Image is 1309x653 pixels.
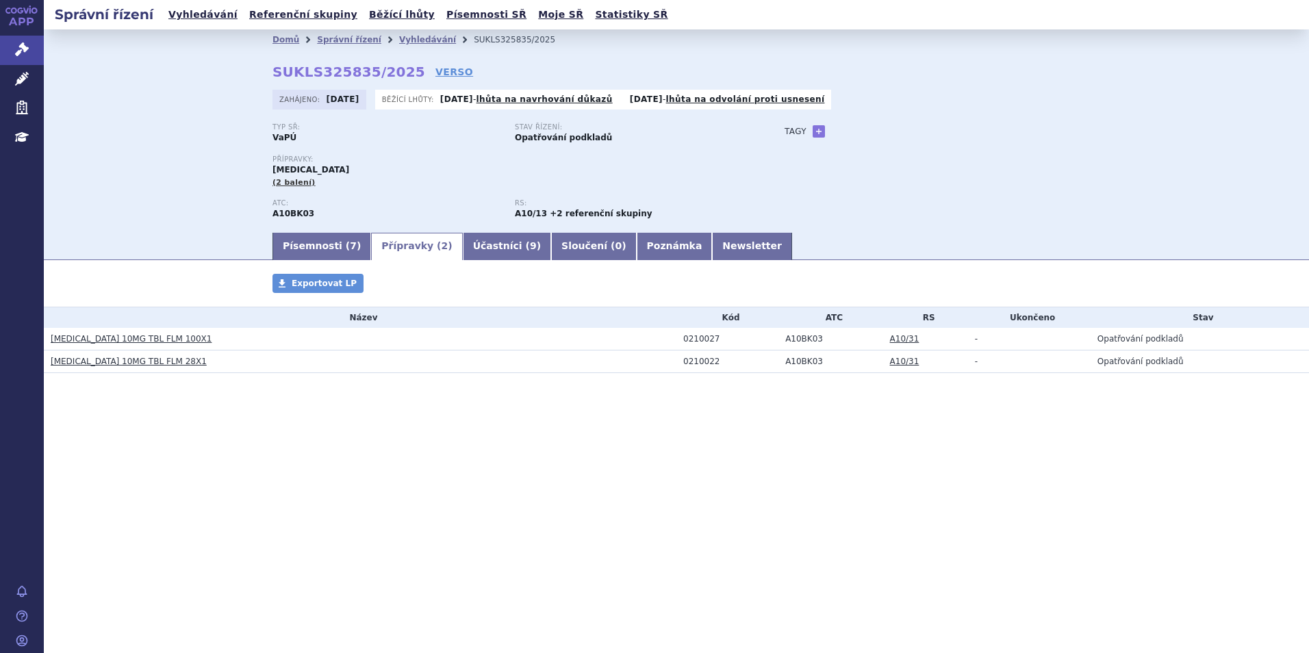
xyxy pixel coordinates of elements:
[327,94,359,104] strong: [DATE]
[890,334,919,344] a: A10/31
[365,5,439,24] a: Běžící lhůty
[615,240,622,251] span: 0
[550,209,652,218] strong: +2 referenční skupiny
[683,357,778,366] div: 0210022
[440,94,473,104] strong: [DATE]
[630,94,663,104] strong: [DATE]
[968,307,1091,328] th: Ukončeno
[272,133,296,142] strong: VaPÚ
[785,123,806,140] h3: Tagy
[813,125,825,138] a: +
[474,29,573,50] li: SUKLS325835/2025
[272,209,314,218] strong: EMPAGLIFLOZIN
[350,240,357,251] span: 7
[515,199,744,207] p: RS:
[292,279,357,288] span: Exportovat LP
[515,209,547,218] strong: metformin a vildagliptin
[1091,328,1309,350] td: Opatřování podkladů
[476,94,613,104] a: lhůta na navrhování důkazů
[399,35,456,44] a: Vyhledávání
[712,233,792,260] a: Newsletter
[1091,307,1309,328] th: Stav
[51,334,212,344] a: [MEDICAL_DATA] 10MG TBL FLM 100X1
[371,233,462,260] a: Přípravky (2)
[666,94,825,104] a: lhůta na odvolání proti usnesení
[883,307,968,328] th: RS
[164,5,242,24] a: Vyhledávání
[272,155,757,164] p: Přípravky:
[778,350,882,373] td: EMPAGLIFLOZIN
[551,233,636,260] a: Sloučení (0)
[676,307,778,328] th: Kód
[435,65,473,79] a: VERSO
[272,178,316,187] span: (2 balení)
[515,123,744,131] p: Stav řízení:
[44,5,164,24] h2: Správní řízení
[637,233,713,260] a: Poznámka
[272,233,371,260] a: Písemnosti (7)
[683,334,778,344] div: 0210027
[272,165,349,175] span: [MEDICAL_DATA]
[1091,350,1309,373] td: Opatřování podkladů
[272,64,425,80] strong: SUKLS325835/2025
[442,5,531,24] a: Písemnosti SŘ
[245,5,361,24] a: Referenční skupiny
[51,357,207,366] a: [MEDICAL_DATA] 10MG TBL FLM 28X1
[530,240,537,251] span: 9
[975,357,978,366] span: -
[778,328,882,350] td: EMPAGLIFLOZIN
[272,199,501,207] p: ATC:
[778,307,882,328] th: ATC
[44,307,676,328] th: Název
[975,334,978,344] span: -
[442,240,448,251] span: 2
[382,94,437,105] span: Běžící lhůty:
[317,35,381,44] a: Správní řízení
[515,133,612,142] strong: Opatřování podkladů
[534,5,587,24] a: Moje SŘ
[272,123,501,131] p: Typ SŘ:
[890,357,919,366] a: A10/31
[463,233,551,260] a: Účastníci (9)
[630,94,825,105] p: -
[272,274,364,293] a: Exportovat LP
[279,94,322,105] span: Zahájeno:
[591,5,672,24] a: Statistiky SŘ
[440,94,613,105] p: -
[272,35,299,44] a: Domů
